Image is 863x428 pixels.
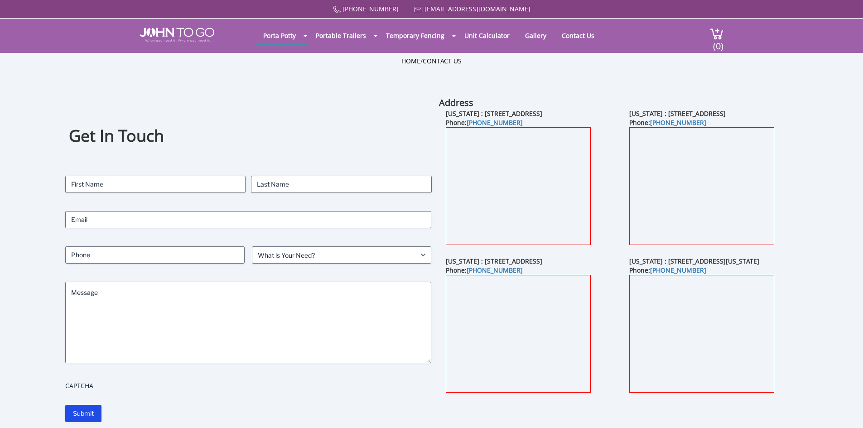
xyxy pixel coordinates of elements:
[65,211,432,228] input: Email
[423,57,462,65] a: Contact Us
[140,28,214,42] img: JOHN to go
[446,257,542,265] b: [US_STATE] : [STREET_ADDRESS]
[650,118,706,127] a: [PHONE_NUMBER]
[446,109,542,118] b: [US_STATE] : [STREET_ADDRESS]
[458,27,516,44] a: Unit Calculator
[414,7,423,13] img: Mail
[69,125,428,147] h1: Get In Touch
[379,27,451,44] a: Temporary Fencing
[401,57,462,66] ul: /
[446,266,523,274] b: Phone:
[446,118,523,127] b: Phone:
[333,6,341,14] img: Call
[65,381,432,390] label: CAPTCHA
[467,118,523,127] a: [PHONE_NUMBER]
[650,266,706,274] a: [PHONE_NUMBER]
[342,5,399,13] a: [PHONE_NUMBER]
[424,5,530,13] a: [EMAIL_ADDRESS][DOMAIN_NAME]
[65,176,246,193] input: First Name
[518,27,553,44] a: Gallery
[629,257,759,265] b: [US_STATE] : [STREET_ADDRESS][US_STATE]
[713,33,723,52] span: (0)
[309,27,373,44] a: Portable Trailers
[555,27,601,44] a: Contact Us
[629,118,706,127] b: Phone:
[629,109,726,118] b: [US_STATE] : [STREET_ADDRESS]
[467,266,523,274] a: [PHONE_NUMBER]
[65,405,101,422] input: Submit
[256,27,303,44] a: Porta Potty
[439,96,473,109] b: Address
[710,28,723,40] img: cart a
[251,176,431,193] input: Last Name
[65,246,245,264] input: Phone
[401,57,420,65] a: Home
[629,266,706,274] b: Phone:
